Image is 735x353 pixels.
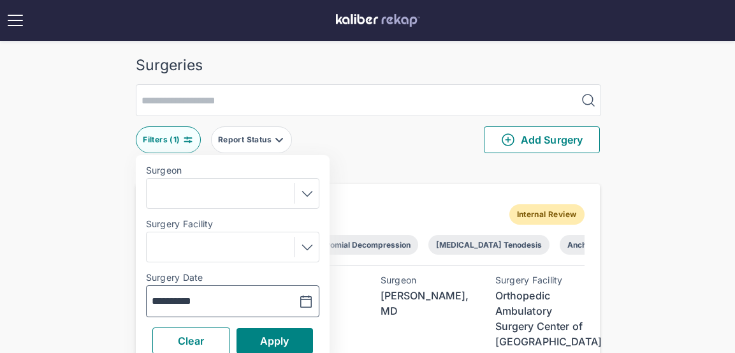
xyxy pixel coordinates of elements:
[136,163,600,179] div: 4 entries
[495,275,585,285] div: Surgery Facility
[136,126,201,153] button: Filters (1)
[274,135,284,145] img: filter-caret-down-grey.b3560631.svg
[5,10,25,31] img: open menu icon
[381,288,470,319] div: [PERSON_NAME], MD
[146,273,319,283] label: Surgery Date
[436,240,542,250] div: [MEDICAL_DATA] Tenodesis
[143,135,182,145] div: Filters ( 1 )
[567,240,710,250] div: Anchoring of [MEDICAL_DATA] tendon
[303,240,411,250] div: Subacromial Decompression
[136,56,600,74] div: Surgeries
[211,126,292,153] button: Report Status
[509,204,585,225] span: Internal Review
[495,288,585,349] div: Orthopedic Ambulatory Surgery Center of [GEOGRAPHIC_DATA]
[500,132,583,147] span: Add Surgery
[183,135,193,145] img: faders-horizontal-teal.edb3eaa8.svg
[146,219,319,229] label: Surgery Facility
[146,165,319,176] label: Surgeon
[336,14,420,27] img: kaliber labs logo
[218,135,274,145] div: Report Status
[581,93,596,108] img: MagnifyingGlass.1dc66aab.svg
[500,132,516,147] img: PlusCircleGreen.5fd88d77.svg
[178,334,204,347] span: Clear
[484,126,600,153] button: Add Surgery
[381,275,470,285] div: Surgeon
[260,334,289,347] span: Apply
